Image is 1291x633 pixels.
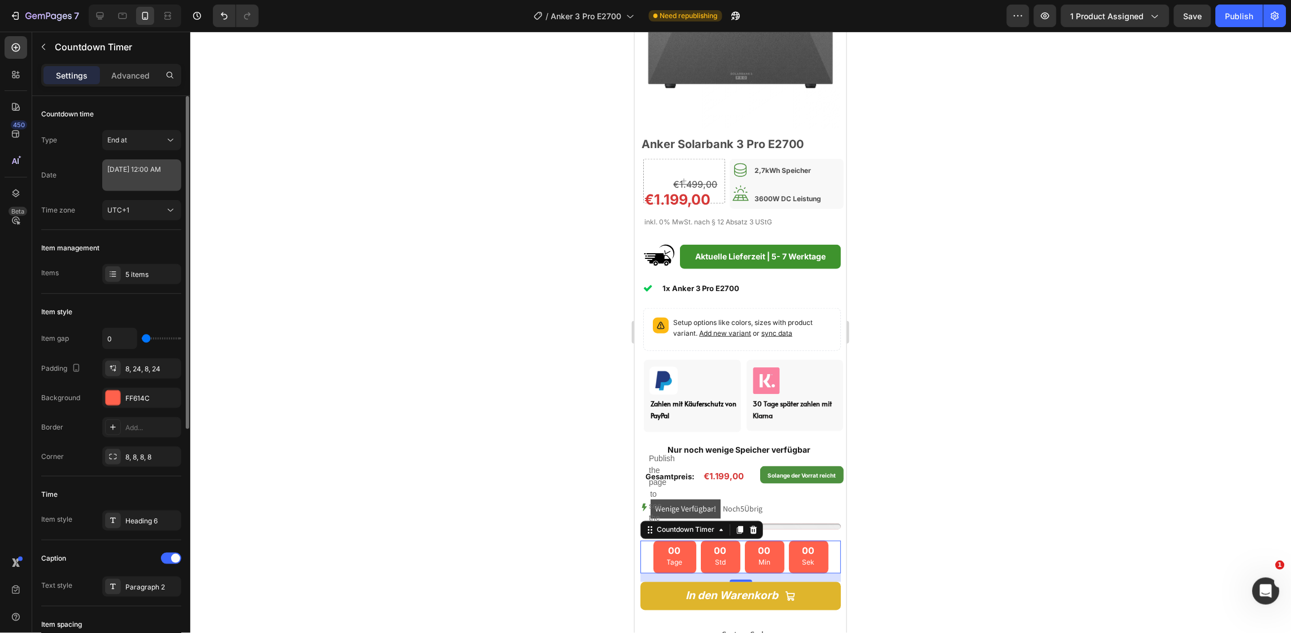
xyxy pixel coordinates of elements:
div: Border [41,422,63,432]
div: Item style [41,307,72,317]
div: Add... [125,423,178,433]
div: Beta [8,207,27,216]
span: / [546,10,549,22]
button: 1 product assigned [1061,5,1170,27]
button: 7 [5,5,84,27]
span: Need republishing [660,11,718,21]
iframe: Intercom live chat [1253,578,1280,605]
div: Background [41,393,80,403]
span: UTC+1 [107,206,129,214]
div: Time zone [41,205,75,215]
div: 450 [11,120,27,129]
div: Item gap [41,333,69,344]
div: Padding [41,361,83,376]
span: End at [107,136,127,144]
div: Heading 6 [125,516,178,526]
div: Item style [41,514,72,524]
div: Publish [1225,10,1254,22]
div: Type [41,135,57,145]
div: Caption [41,553,66,563]
button: Save [1174,5,1211,27]
span: Save [1184,11,1202,21]
span: Custom Code [14,596,206,610]
div: Date [41,170,56,180]
div: Item spacing [41,619,82,630]
div: Countdown time [41,109,94,119]
div: Undo/Redo [213,5,259,27]
p: Settings [56,70,88,81]
div: Paragraph 2 [125,582,178,592]
span: 1 product assigned [1071,10,1144,22]
p: Countdown Timer [55,40,177,54]
button: UTC+1 [102,200,181,220]
div: Items [41,268,59,278]
span: 1 [1276,561,1285,570]
button: End at [102,130,181,150]
div: Text style [41,580,72,591]
button: Publish [1216,5,1263,27]
div: 8, 24, 8, 24 [125,364,178,374]
div: 5 items [125,270,178,280]
p: Advanced [111,70,150,81]
div: Item management [41,243,99,253]
input: Auto [103,328,137,349]
iframe: Design area [635,32,847,633]
span: Anker 3 Pro E2700 [551,10,622,22]
div: Time [41,489,58,500]
div: 8, 8, 8, 8 [125,452,178,462]
div: Corner [41,452,64,462]
div: FF614C [125,393,178,404]
p: 7 [74,9,79,23]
